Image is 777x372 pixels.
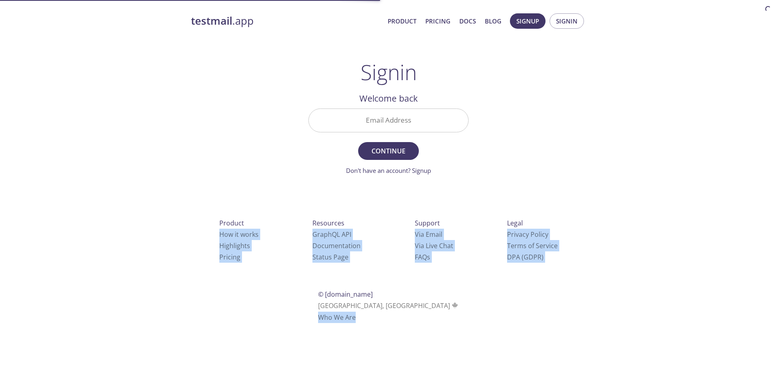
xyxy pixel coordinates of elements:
a: Via Email [415,230,442,239]
a: GraphQL API [312,230,351,239]
span: Signup [516,16,539,26]
button: Continue [358,142,419,160]
a: Documentation [312,241,361,250]
span: Resources [312,219,344,227]
a: Highlights [219,241,250,250]
span: [GEOGRAPHIC_DATA], [GEOGRAPHIC_DATA] [318,301,459,310]
a: Terms of Service [507,241,558,250]
span: Signin [556,16,577,26]
span: Product [219,219,244,227]
strong: testmail [191,14,232,28]
a: Status Page [312,253,348,261]
span: Legal [507,219,523,227]
a: Product [388,16,416,26]
span: s [427,253,430,261]
a: How it works [219,230,259,239]
a: Don't have an account? Signup [346,166,431,174]
span: Continue [367,145,410,157]
a: Privacy Policy [507,230,548,239]
a: Via Live Chat [415,241,453,250]
a: FAQ [415,253,430,261]
a: Docs [459,16,476,26]
button: Signin [550,13,584,29]
a: Pricing [425,16,450,26]
span: © [DOMAIN_NAME] [318,290,373,299]
button: Signup [510,13,546,29]
a: DPA (GDPR) [507,253,543,261]
span: Support [415,219,440,227]
h2: Welcome back [308,91,469,105]
a: Blog [485,16,501,26]
a: testmail.app [191,14,381,28]
a: Pricing [219,253,240,261]
h1: Signin [361,60,417,84]
a: Who We Are [318,313,356,322]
